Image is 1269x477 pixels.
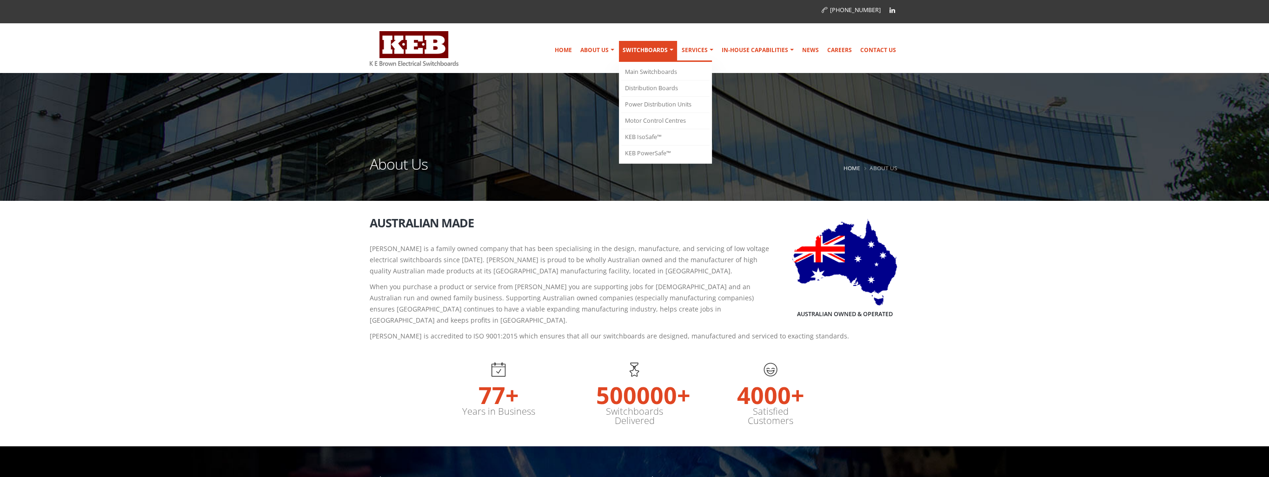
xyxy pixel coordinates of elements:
h2: Australian Made [370,217,900,229]
img: K E Brown Electrical Switchboards [370,31,458,66]
h1: About Us [370,157,428,183]
a: Switchboards [619,41,677,62]
a: Main Switchboards [621,64,710,80]
a: KEB IsoSafe™ [621,129,710,146]
a: In-house Capabilities [718,41,797,60]
a: [PHONE_NUMBER] [822,6,881,14]
a: Distribution Boards [621,80,710,97]
a: About Us [577,41,618,60]
a: Services [678,41,717,60]
strong: 4000+ [732,377,809,407]
label: Years in Business [460,407,537,416]
strong: 77+ [460,377,537,407]
a: Home [551,41,576,60]
a: KEB PowerSafe™ [621,146,710,161]
a: News [798,41,823,60]
li: About Us [862,162,897,174]
a: Power Distribution Units [621,97,710,113]
strong: 500000+ [596,377,673,407]
label: Satisfied Customers [732,407,809,425]
a: Home [844,164,860,172]
p: When you purchase a product or service from [PERSON_NAME] you are supporting jobs for [DEMOGRAPHI... [370,281,900,326]
label: Switchboards Delivered [596,407,673,425]
a: Contact Us [857,41,900,60]
a: Careers [824,41,856,60]
a: Linkedin [885,3,899,17]
p: [PERSON_NAME] is a family owned company that has been specialising in the design, manufacture, an... [370,243,900,277]
h5: Australian Owned & Operated [797,310,893,318]
a: Motor Control Centres [621,113,710,129]
p: [PERSON_NAME] is accredited to ISO 9001:2015 which ensures that all our switchboards are designed... [370,331,900,342]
